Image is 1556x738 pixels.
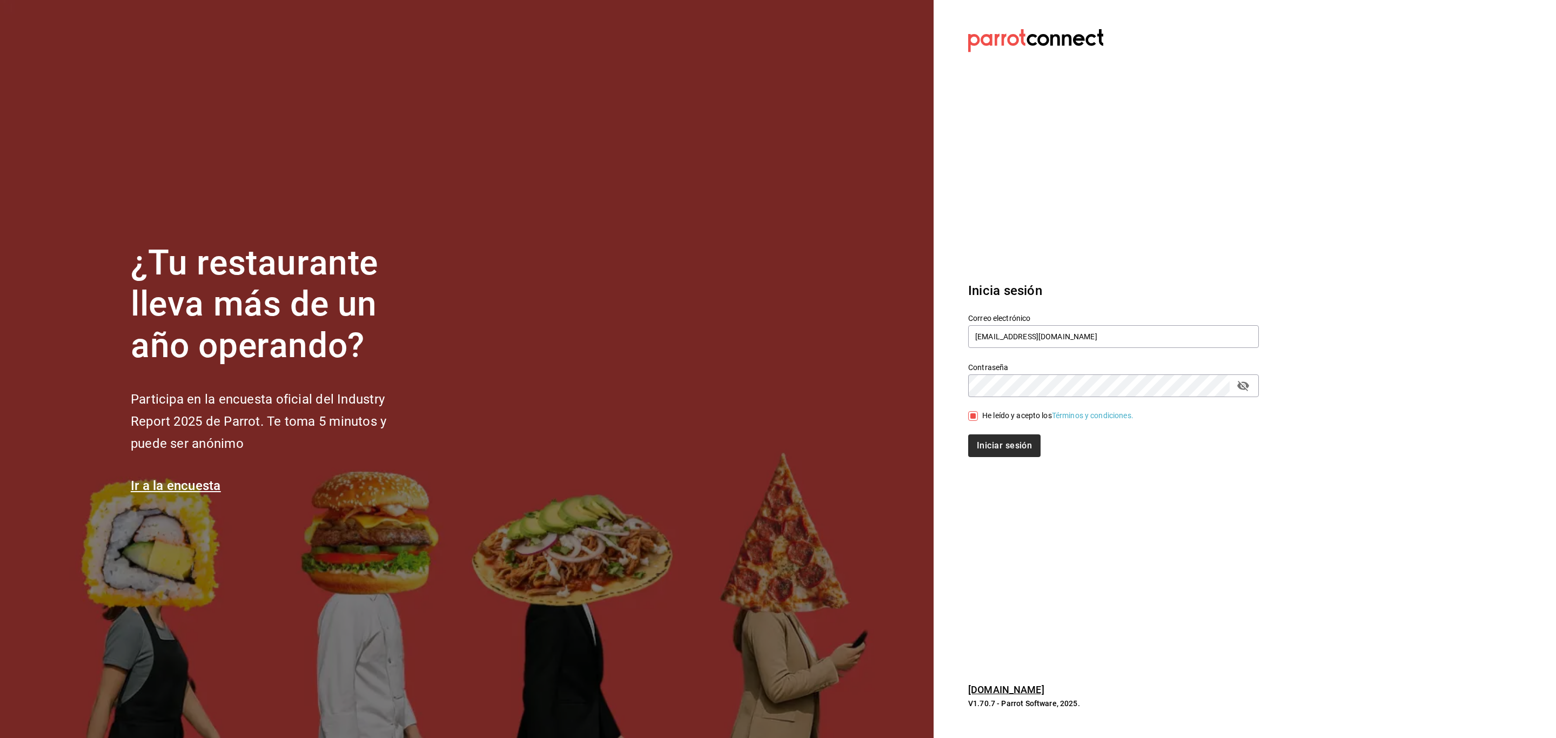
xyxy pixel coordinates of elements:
p: V1.70.7 - Parrot Software, 2025. [968,698,1259,709]
a: Términos y condiciones. [1052,411,1134,420]
button: Iniciar sesión [968,434,1041,457]
input: Ingresa tu correo electrónico [968,325,1259,348]
h1: ¿Tu restaurante lleva más de un año operando? [131,243,422,367]
button: passwordField [1234,377,1252,395]
h3: Inicia sesión [968,281,1259,300]
label: Contraseña [968,363,1259,371]
a: Ir a la encuesta [131,478,221,493]
label: Correo electrónico [968,314,1259,321]
a: [DOMAIN_NAME] [968,684,1044,695]
div: He leído y acepto los [982,410,1134,421]
h2: Participa en la encuesta oficial del Industry Report 2025 de Parrot. Te toma 5 minutos y puede se... [131,388,422,454]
